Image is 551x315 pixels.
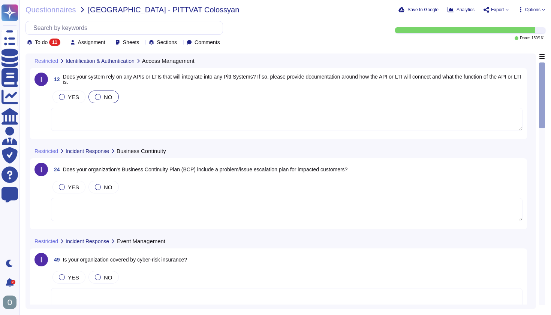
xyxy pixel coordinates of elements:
[123,40,139,45] span: Sheets
[195,40,220,45] span: Comments
[66,58,135,64] span: Identification & Authentication
[525,7,541,12] span: Options
[51,167,60,172] span: 24
[11,280,15,284] div: 9+
[104,94,112,100] span: NO
[25,6,76,13] span: Questionnaires
[1,294,22,311] button: user
[88,6,240,13] span: [GEOGRAPHIC_DATA] - PITTVAT Colossyan
[63,74,521,85] span: Does your system rely on any APIs or LTIs that will integrate into any Pitt Systems? If so, pleas...
[398,7,439,13] button: Save to Google
[51,77,60,82] span: 12
[49,39,60,46] div: 11
[457,7,475,12] span: Analytics
[157,40,177,45] span: Sections
[68,94,79,100] span: YES
[78,40,105,45] span: Assignment
[30,21,223,34] input: Search by keywords
[142,58,195,64] span: Access Management
[491,7,504,12] span: Export
[34,253,48,266] img: user
[104,184,112,190] span: NO
[117,148,166,154] span: Business Continuity
[51,257,60,262] span: 49
[34,149,58,154] span: Restricted
[66,239,109,244] span: Incident Response
[3,296,16,309] img: user
[34,163,48,176] img: user
[104,274,112,281] span: NO
[34,73,48,86] img: user
[63,166,348,172] span: Does your organization's Business Continuity Plan (BCP) include a problem/issue escalation plan f...
[448,7,475,13] button: Analytics
[34,58,58,64] span: Restricted
[68,274,79,281] span: YES
[117,238,165,244] span: Event Management
[34,239,58,244] span: Restricted
[407,7,439,12] span: Save to Google
[66,149,109,154] span: Incident Response
[520,36,530,40] span: Done:
[532,36,545,40] span: 150 / 161
[35,40,48,45] span: To do
[63,257,187,263] span: Is your organization covered by cyber-risk insurance?
[68,184,79,190] span: YES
